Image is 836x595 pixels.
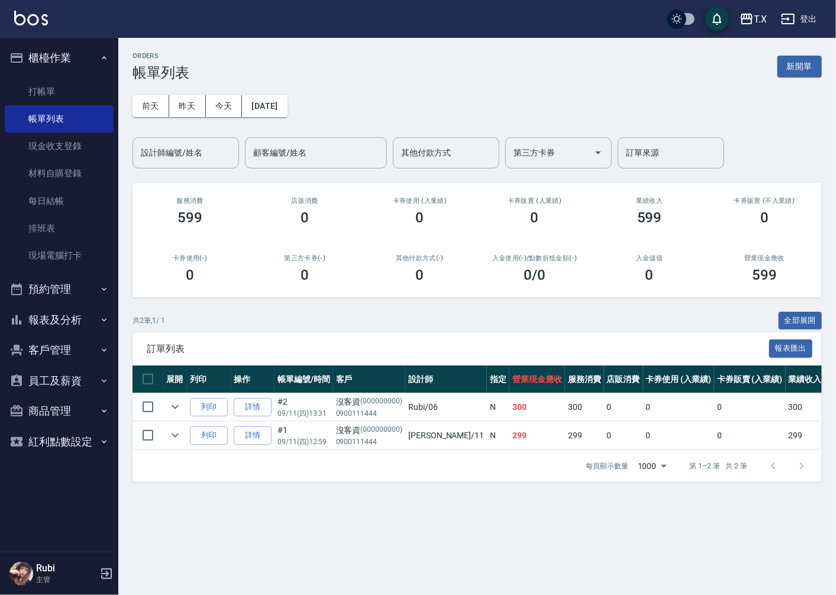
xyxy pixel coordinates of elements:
h2: 卡券販賣 (入業績) [491,197,577,205]
h3: 帳單列表 [133,64,189,81]
th: 卡券使用 (入業績) [643,366,715,393]
td: 299 [509,422,565,450]
button: 報表匯出 [769,339,813,358]
p: 09/11 (四) 13:31 [277,408,330,419]
td: N [487,393,509,421]
th: 操作 [231,366,275,393]
button: 全部展開 [779,312,822,330]
h2: 卡券使用(-) [147,254,233,262]
a: 詳情 [234,398,272,416]
td: 0 [714,422,786,450]
h3: 0 [415,209,424,226]
a: 帳單列表 [5,105,114,132]
a: 新開單 [777,60,822,72]
h2: 卡券販賣 (不入業績) [721,197,808,205]
a: 打帳單 [5,78,114,105]
a: 排班表 [5,215,114,242]
td: #1 [275,422,333,450]
h2: 店販消費 [262,197,348,205]
p: (000000000) [361,424,403,436]
button: [DATE] [242,95,287,117]
h2: 其他付款方式(-) [376,254,463,262]
button: 紅利點數設定 [5,426,114,457]
h2: 第三方卡券(-) [262,254,348,262]
button: expand row [166,426,184,444]
td: 300 [509,393,565,421]
button: Open [589,143,608,162]
td: 299 [565,422,604,450]
h2: 入金儲值 [606,254,693,262]
h3: 0 [415,267,424,283]
div: 1000 [633,450,671,482]
h3: 0 [645,267,654,283]
h3: 服務消費 [147,197,233,205]
td: 300 [565,393,604,421]
h2: 入金使用(-) /點數折抵金額(-) [491,254,577,262]
button: 前天 [133,95,169,117]
th: 列印 [187,366,231,393]
td: 0 [643,422,715,450]
button: 登出 [776,8,822,30]
th: 營業現金應收 [509,366,565,393]
th: 服務消費 [565,366,604,393]
h3: 0 [301,209,309,226]
button: 列印 [190,398,228,416]
button: 昨天 [169,95,206,117]
p: 0900111444 [336,436,402,447]
button: expand row [166,398,184,416]
button: 員工及薪資 [5,366,114,396]
a: 材料自購登錄 [5,160,114,187]
h3: 599 [177,209,202,226]
img: Logo [14,11,48,25]
td: [PERSON_NAME] /11 [405,422,487,450]
button: 報表及分析 [5,305,114,335]
button: 今天 [206,95,243,117]
th: 展開 [163,366,187,393]
h2: 營業現金應收 [721,254,808,262]
td: 299 [786,422,825,450]
h3: 0 [301,267,309,283]
td: 300 [786,393,825,421]
h3: 0 /0 [524,267,546,283]
p: 09/11 (四) 12:59 [277,436,330,447]
span: 訂單列表 [147,343,769,355]
h2: 業績收入 [606,197,693,205]
h3: 599 [752,267,777,283]
button: 櫃檯作業 [5,43,114,73]
a: 每日結帳 [5,187,114,215]
h3: 0 [760,209,769,226]
th: 卡券販賣 (入業績) [714,366,786,393]
p: 主管 [36,574,96,585]
h2: 卡券使用 (入業績) [376,197,463,205]
h2: ORDERS [133,52,189,60]
th: 店販消費 [604,366,643,393]
button: 商品管理 [5,396,114,426]
p: 第 1–2 筆 共 2 筆 [690,461,747,471]
button: 列印 [190,426,228,445]
h3: 599 [637,209,662,226]
td: N [487,422,509,450]
button: save [705,7,729,31]
a: 現場電腦打卡 [5,242,114,269]
th: 指定 [487,366,509,393]
div: 沒客資 [336,424,402,436]
button: 預約管理 [5,274,114,305]
th: 業績收入 [786,366,825,393]
h3: 0 [186,267,194,283]
button: 客戶管理 [5,335,114,366]
div: 沒客資 [336,396,402,408]
button: 新開單 [777,56,822,77]
td: 0 [604,393,643,421]
th: 帳單編號/時間 [275,366,333,393]
td: 0 [714,393,786,421]
p: 共 2 筆, 1 / 1 [133,315,165,326]
p: 每頁顯示數量 [586,461,628,471]
td: Rubi /06 [405,393,487,421]
img: Person [9,562,33,586]
td: 0 [604,422,643,450]
a: 報表匯出 [769,342,813,354]
button: T.X [735,7,772,31]
p: 0900111444 [336,408,402,419]
div: T.X [754,12,767,27]
h5: Rubi [36,562,96,574]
